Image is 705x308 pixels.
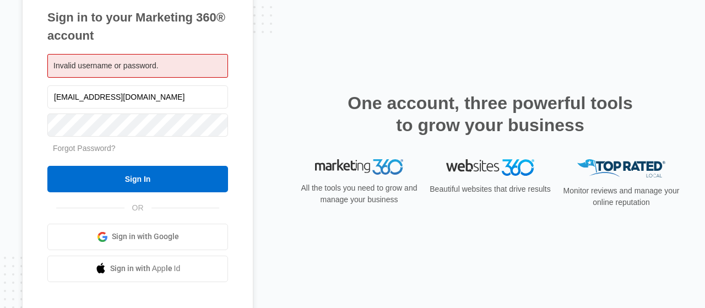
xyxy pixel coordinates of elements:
span: OR [124,202,151,214]
p: Monitor reviews and manage your online reputation [560,185,683,208]
input: Email [47,85,228,109]
img: Marketing 360 [315,159,403,175]
input: Sign In [47,166,228,192]
span: Sign in with Google [112,231,179,242]
img: Top Rated Local [577,159,665,177]
p: All the tools you need to grow and manage your business [297,182,421,206]
span: Sign in with Apple Id [110,263,181,274]
a: Forgot Password? [53,144,116,153]
h2: One account, three powerful tools to grow your business [344,92,636,136]
a: Sign in with Apple Id [47,256,228,282]
img: Websites 360 [446,159,534,175]
p: Beautiful websites that drive results [429,183,552,195]
span: Invalid username or password. [53,61,159,70]
a: Sign in with Google [47,224,228,250]
h1: Sign in to your Marketing 360® account [47,8,228,45]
